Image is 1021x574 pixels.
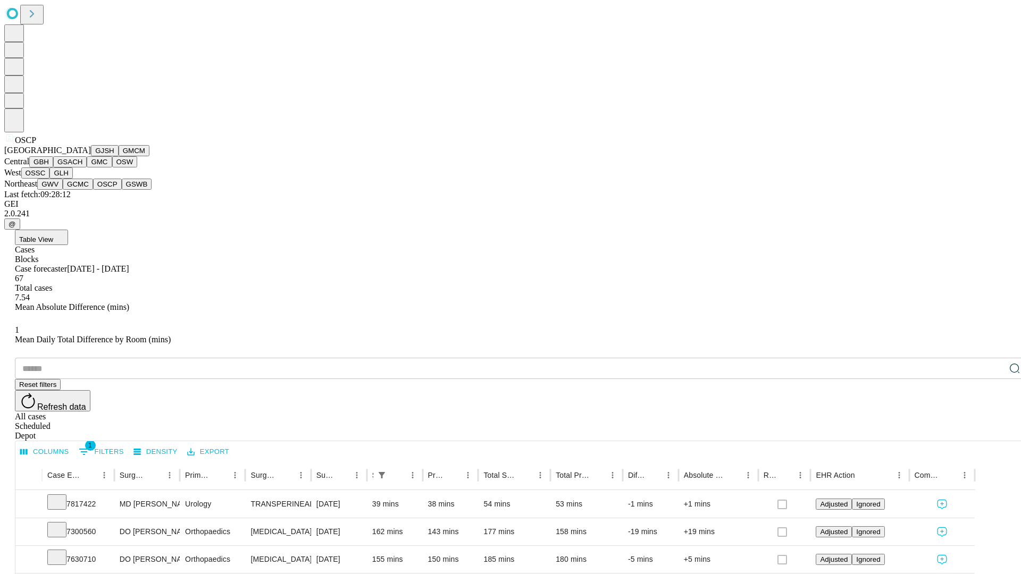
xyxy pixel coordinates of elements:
[820,528,848,536] span: Adjusted
[15,230,68,245] button: Table View
[428,491,473,518] div: 38 mins
[852,499,884,510] button: Ignored
[87,156,112,167] button: GMC
[461,468,475,483] button: Menu
[119,145,149,156] button: GMCM
[628,491,673,518] div: -1 mins
[228,468,242,483] button: Menu
[294,468,308,483] button: Menu
[4,199,1017,209] div: GEI
[372,546,417,573] div: 155 mins
[122,179,152,190] button: GSWB
[120,518,174,545] div: DO [PERSON_NAME] [PERSON_NAME] Do
[820,555,848,563] span: Adjusted
[372,518,417,545] div: 162 mins
[816,471,855,479] div: EHR Action
[185,518,240,545] div: Orthopaedics
[250,518,305,545] div: [MEDICAL_DATA] W/ LABRAL REPAIR
[428,471,445,479] div: Predicted In Room Duration
[131,444,180,460] button: Density
[4,157,29,166] span: Central
[21,523,37,542] button: Expand
[15,390,90,411] button: Refresh data
[957,468,972,483] button: Menu
[93,179,122,190] button: OSCP
[21,495,37,514] button: Expand
[37,402,86,411] span: Refresh data
[316,471,333,479] div: Surgery Date
[628,546,673,573] div: -5 mins
[112,156,138,167] button: OSW
[518,468,533,483] button: Sort
[726,468,741,483] button: Sort
[915,471,941,479] div: Comments
[4,190,71,199] span: Last fetch: 09:28:12
[556,491,617,518] div: 53 mins
[18,444,72,460] button: Select columns
[856,500,880,508] span: Ignored
[852,554,884,565] button: Ignored
[4,168,21,177] span: West
[15,302,129,311] span: Mean Absolute Difference (mins)
[684,471,725,479] div: Absolute Difference
[185,444,232,460] button: Export
[47,491,109,518] div: 7817422
[4,146,91,155] span: [GEOGRAPHIC_DATA]
[185,491,240,518] div: Urology
[250,491,305,518] div: TRANSPERINEAL PLACEMENTBIODEGRADABLE MATERIAL, PERI-PROSTATIC
[349,468,364,483] button: Menu
[533,468,548,483] button: Menu
[556,471,589,479] div: Total Predicted Duration
[483,471,517,479] div: Total Scheduled Duration
[91,145,119,156] button: GJSH
[483,518,545,545] div: 177 mins
[816,554,852,565] button: Adjusted
[764,471,777,479] div: Resolved in EHR
[684,518,753,545] div: +19 mins
[82,468,97,483] button: Sort
[213,468,228,483] button: Sort
[741,468,756,483] button: Menu
[646,468,661,483] button: Sort
[605,468,620,483] button: Menu
[120,491,174,518] div: MD [PERSON_NAME] [PERSON_NAME] Md
[76,443,127,460] button: Show filters
[15,136,36,145] span: OSCP
[37,179,63,190] button: GWV
[29,156,53,167] button: GBH
[250,546,305,573] div: [MEDICAL_DATA] W/ LABRAL REPAIR
[4,179,37,188] span: Northeast
[446,468,461,483] button: Sort
[21,167,50,179] button: OSSC
[185,546,240,573] div: Orthopaedics
[405,468,420,483] button: Menu
[428,546,473,573] div: 150 mins
[47,546,109,573] div: 7630710
[9,220,16,228] span: @
[15,283,52,292] span: Total cases
[942,468,957,483] button: Sort
[120,471,146,479] div: Surgeon Name
[556,546,617,573] div: 180 mins
[428,518,473,545] div: 143 mins
[15,274,23,283] span: 67
[483,546,545,573] div: 185 mins
[185,471,212,479] div: Primary Service
[67,264,129,273] span: [DATE] - [DATE]
[778,468,793,483] button: Sort
[374,468,389,483] button: Show filters
[816,526,852,537] button: Adjusted
[892,468,907,483] button: Menu
[47,518,109,545] div: 7300560
[856,468,871,483] button: Sort
[85,440,96,451] span: 1
[4,209,1017,218] div: 2.0.241
[19,381,56,389] span: Reset filters
[374,468,389,483] div: 1 active filter
[820,500,848,508] span: Adjusted
[856,528,880,536] span: Ignored
[162,468,177,483] button: Menu
[316,518,362,545] div: [DATE]
[120,546,174,573] div: DO [PERSON_NAME] [PERSON_NAME] Do
[556,518,617,545] div: 158 mins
